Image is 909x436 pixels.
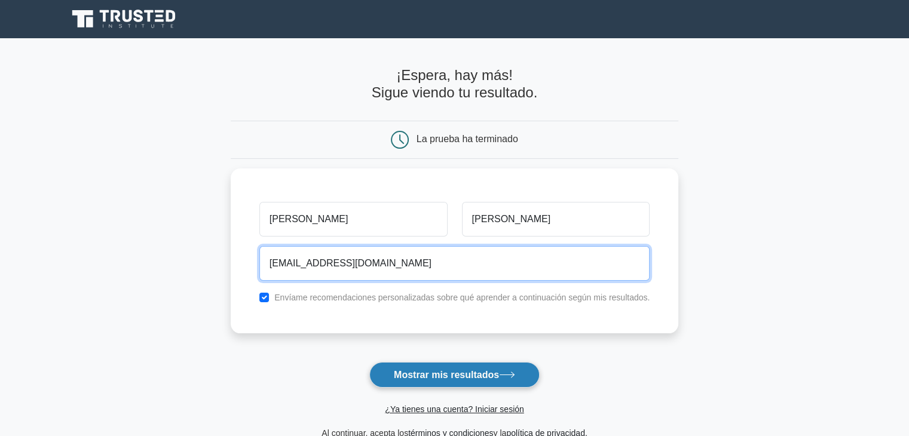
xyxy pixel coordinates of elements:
font: ¡Espera, hay más! [396,67,513,83]
input: Correo electrónico [259,246,650,281]
font: Mostrar mis resultados [394,370,499,380]
font: Envíame recomendaciones personalizadas sobre qué aprender a continuación según mis resultados. [274,293,650,302]
font: Sigue viendo tu resultado. [372,84,538,100]
input: Nombre de pila [259,202,448,237]
font: La prueba ha terminado [417,134,518,144]
a: ¿Ya tienes una cuenta? Iniciar sesión [385,404,524,414]
button: Mostrar mis resultados [369,362,540,388]
input: Apellido [462,202,650,237]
